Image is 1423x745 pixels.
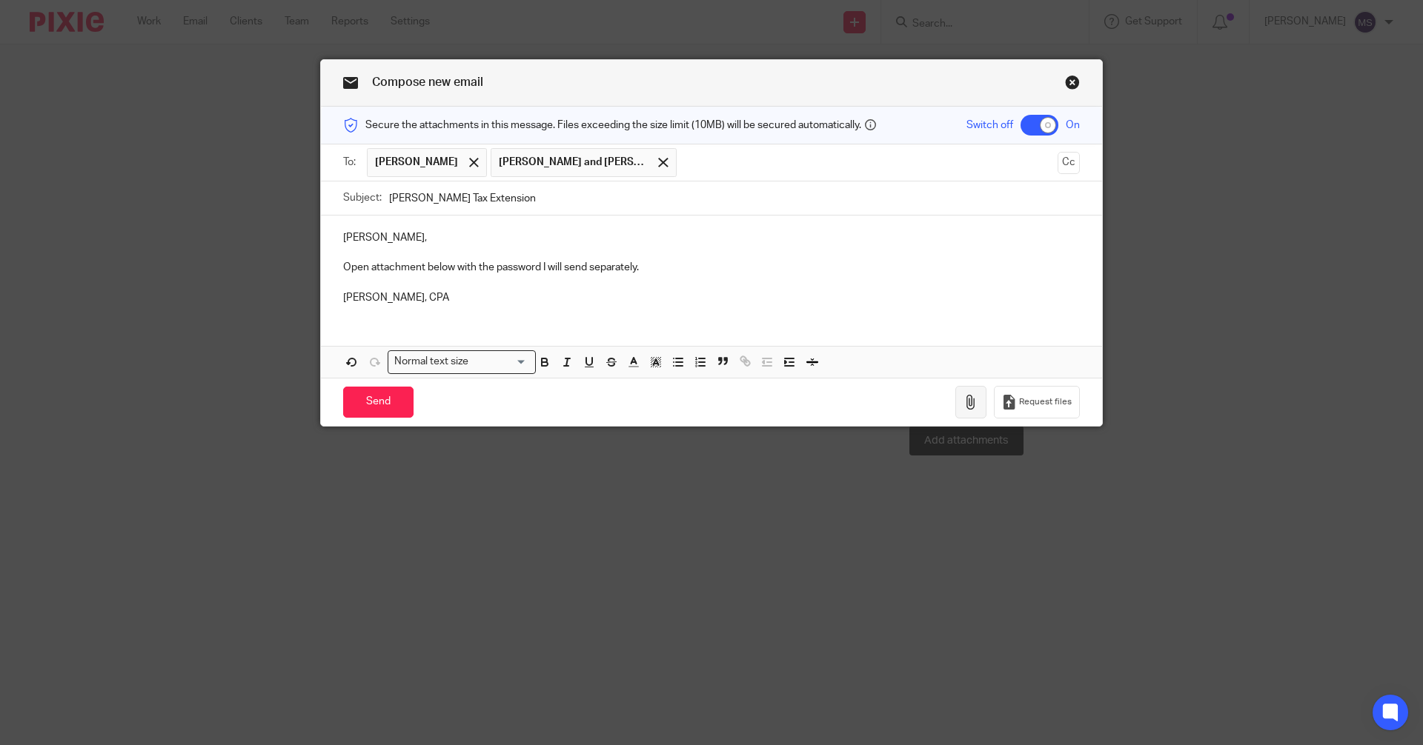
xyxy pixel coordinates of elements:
[372,76,483,88] span: Compose new email
[388,350,536,373] div: Search for option
[343,387,414,418] input: Send
[343,260,1080,275] p: Open attachment below with the password I will send separately.
[343,190,382,205] label: Subject:
[343,230,1080,245] p: [PERSON_NAME],
[499,155,647,170] span: [PERSON_NAME] and [PERSON_NAME]
[994,386,1080,419] button: Request files
[1019,396,1072,408] span: Request files
[966,118,1013,133] span: Switch off
[365,118,861,133] span: Secure the attachments in this message. Files exceeding the size limit (10MB) will be secured aut...
[1065,75,1080,95] a: Close this dialog window
[343,290,1080,305] p: [PERSON_NAME], CPA
[1058,152,1080,174] button: Cc
[391,354,472,370] span: Normal text size
[375,155,458,170] span: [PERSON_NAME]
[474,354,527,370] input: Search for option
[343,155,359,170] label: To:
[1066,118,1080,133] span: On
